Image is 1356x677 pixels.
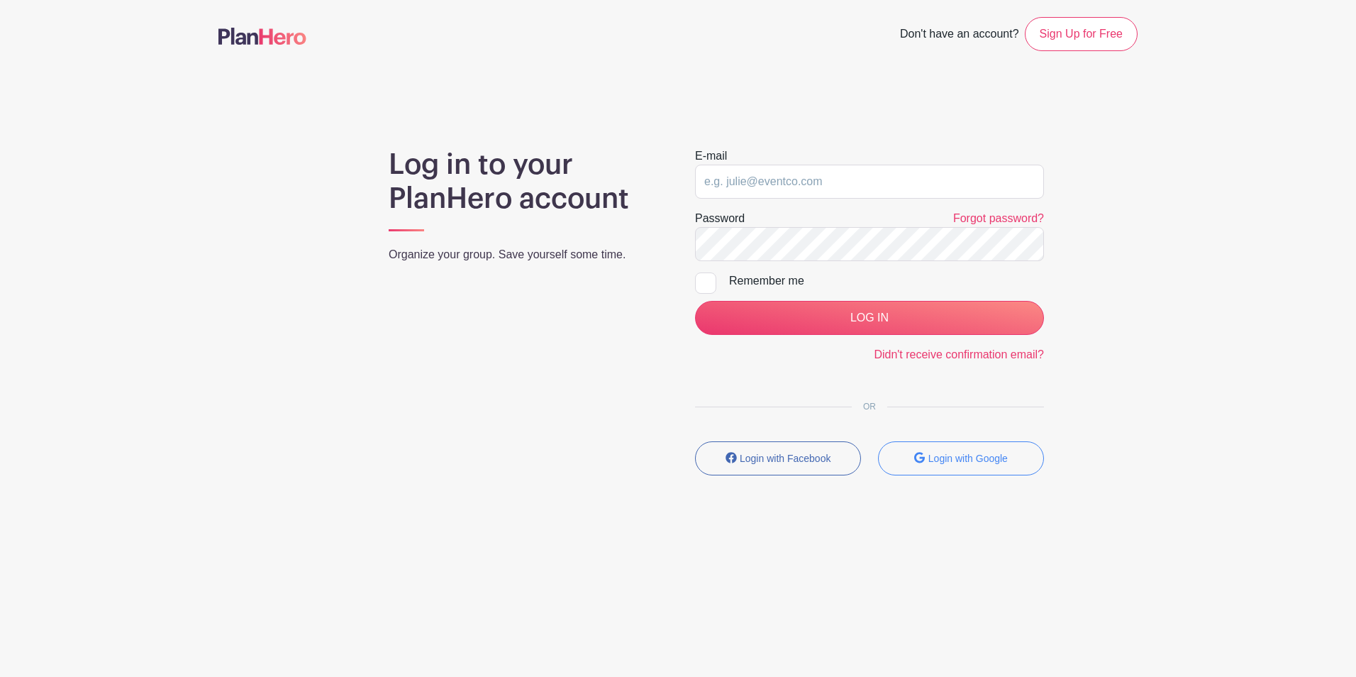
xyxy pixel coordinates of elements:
input: LOG IN [695,301,1044,335]
img: logo-507f7623f17ff9eddc593b1ce0a138ce2505c220e1c5a4e2b4648c50719b7d32.svg [218,28,306,45]
h1: Log in to your PlanHero account [389,148,661,216]
span: Don't have an account? [900,20,1019,51]
p: Organize your group. Save yourself some time. [389,246,661,263]
label: E-mail [695,148,727,165]
button: Login with Facebook [695,441,861,475]
a: Sign Up for Free [1025,17,1138,51]
small: Login with Google [928,453,1008,464]
span: OR [852,402,887,412]
input: e.g. julie@eventco.com [695,165,1044,199]
button: Login with Google [878,441,1044,475]
small: Login with Facebook [740,453,830,464]
div: Remember me [729,273,1044,290]
a: Forgot password? [953,212,1044,224]
a: Didn't receive confirmation email? [874,348,1044,360]
label: Password [695,210,745,227]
